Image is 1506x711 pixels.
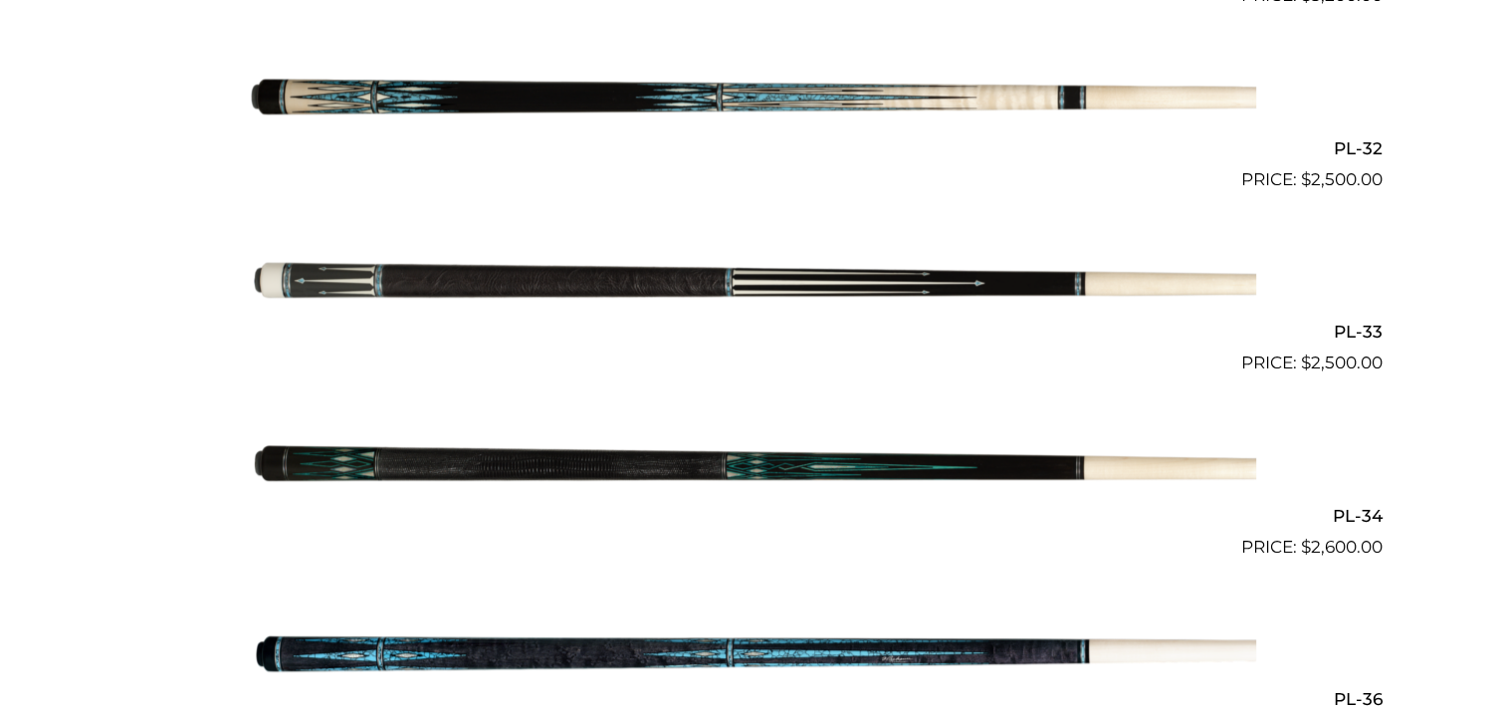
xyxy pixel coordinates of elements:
[124,314,1383,351] h2: PL-33
[124,129,1383,166] h2: PL-32
[1301,353,1383,372] bdi: 2,500.00
[124,497,1383,534] h2: PL-34
[1301,169,1383,189] bdi: 2,500.00
[1301,537,1311,557] span: $
[251,17,1256,184] img: PL-32
[251,384,1256,552] img: PL-34
[1301,537,1383,557] bdi: 2,600.00
[1301,169,1311,189] span: $
[1301,353,1311,372] span: $
[124,384,1383,560] a: PL-34 $2,600.00
[251,201,1256,368] img: PL-33
[124,201,1383,376] a: PL-33 $2,500.00
[124,17,1383,192] a: PL-32 $2,500.00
